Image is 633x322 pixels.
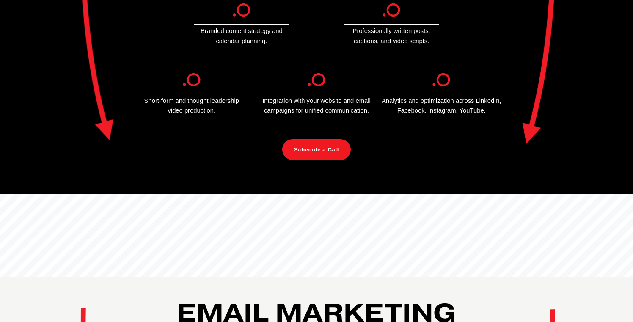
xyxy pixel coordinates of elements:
[244,96,389,116] p: Integration with your website and email campaigns for unified communication.
[282,139,351,160] a: Schedule a Call
[194,26,289,46] p: Branded content strategy and calendar planning.
[344,26,439,46] p: Professionally written posts, captions, and video scripts.
[369,96,514,116] p: Analytics and optimization across LinkedIn, Facebook, Instagram, YouTube.
[119,96,264,116] p: Short-form and thought leadership video production.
